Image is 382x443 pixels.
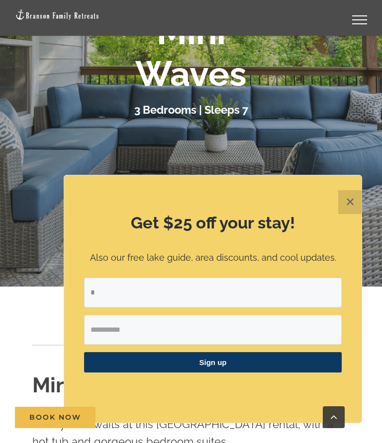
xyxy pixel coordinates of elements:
[84,251,342,265] p: Also our free lake guide, area discounts, and cool updates.
[84,385,342,395] p: ​
[32,321,349,334] p: | | | |
[134,104,248,117] h3: 3 Bedrooms | Sleeps 7
[15,9,99,20] img: Branson Family Retreats Logo
[84,315,342,345] input: First Name
[15,407,95,428] a: Book Now
[338,190,362,214] button: Close
[84,278,342,307] input: Email Address
[29,413,81,422] span: Book Now
[32,371,349,400] h1: Mini Waves
[32,299,349,312] p: | |
[84,212,342,234] h2: Get $25 off your stay!
[135,11,247,94] b: Mini Waves
[340,15,380,24] a: Toggle Menu
[84,352,342,372] button: Sign up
